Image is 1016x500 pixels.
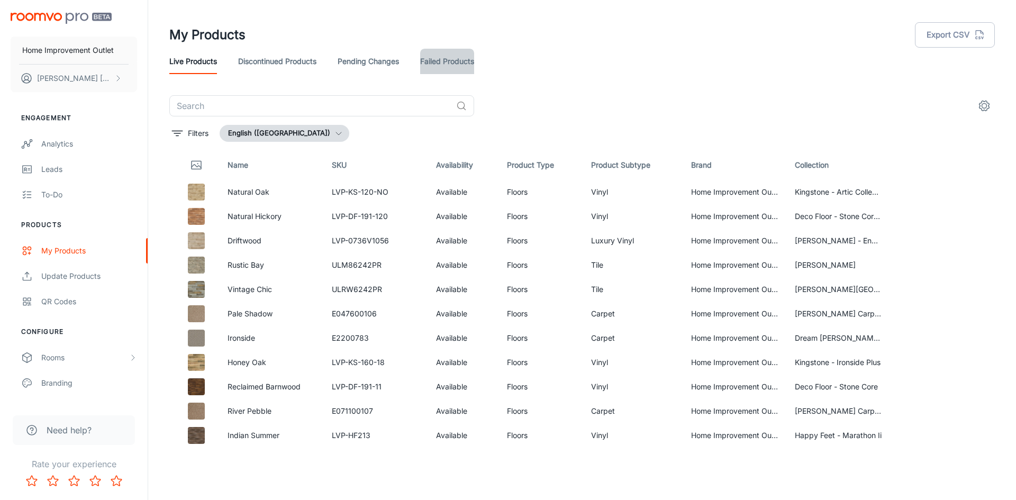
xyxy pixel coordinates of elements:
td: Vinyl [583,423,683,448]
td: Luxury Vinyl [583,229,683,253]
a: River Pebble [228,406,271,415]
button: Export CSV [915,22,995,48]
td: Home Improvement Outlet [683,448,787,472]
td: Vinyl [583,375,683,399]
td: Home Improvement Outlet [683,180,787,204]
td: LVP-KS-160-18 [323,350,428,375]
td: Floors [498,277,583,302]
td: Available [428,204,498,229]
td: Floors [498,229,583,253]
a: Honey Oak [228,358,266,367]
th: Availability [428,150,498,180]
td: Floors [498,399,583,423]
td: Home Improvement Outlet [683,302,787,326]
p: Home Improvement Outlet [22,44,114,56]
td: Floors [498,423,583,448]
td: Available [428,375,498,399]
div: QR Codes [41,296,137,307]
td: LVP-DF-191-11 [323,375,428,399]
td: Tile [583,253,683,277]
td: [PERSON_NAME] [786,253,891,277]
td: Available [428,277,498,302]
th: Brand [683,150,787,180]
a: Live Products [169,49,217,74]
td: Available [428,302,498,326]
td: Tile [583,277,683,302]
th: Collection [786,150,891,180]
td: Available [428,448,498,472]
td: E071100107 [323,399,428,423]
a: Driftwood [228,236,261,245]
td: ULM86242PR [323,253,428,277]
td: Floors [498,302,583,326]
a: Indian Summer [228,431,279,440]
td: Carpet [583,326,683,350]
td: LVP-0736V1056 [323,229,428,253]
td: Deco Floor - Stone Core [786,375,891,399]
td: Available [428,326,498,350]
a: Vintage Chic [228,285,272,294]
td: Floors [498,350,583,375]
td: [PERSON_NAME] Carpet - Ride It Out [786,302,891,326]
button: filter [169,125,211,142]
a: Natural Hickory [228,212,282,221]
td: [PERSON_NAME] - Endura Plus [786,229,891,253]
td: Happy Feet - Marathon Ii [786,423,891,448]
td: Vinyl [583,180,683,204]
th: Product Type [498,150,583,180]
button: English ([GEOGRAPHIC_DATA]) [220,125,349,142]
td: LVP-HF213 [323,423,428,448]
div: Texts [41,403,137,414]
input: Search [169,95,452,116]
td: Home Improvement Outlet [683,253,787,277]
td: [PERSON_NAME] Carpet - Ride It Out [786,399,891,423]
td: Floors [498,253,583,277]
td: LVP-KS-120-NO [323,180,428,204]
td: Home Improvement Outlet [683,229,787,253]
div: Leads [41,163,137,175]
button: Home Improvement Outlet [11,37,137,64]
div: Branding [41,377,137,389]
a: Rustic Bay [228,260,264,269]
th: Product Subtype [583,150,683,180]
td: Deco Floor - Stone Core Plus [786,204,891,229]
td: [PERSON_NAME][GEOGRAPHIC_DATA][PERSON_NAME] [786,277,891,302]
p: Filters [188,128,208,139]
td: ULRW6242PR [323,277,428,302]
td: Home Improvement Outlet [683,326,787,350]
td: Home Improvement Outlet [683,204,787,229]
a: Natural Oak [228,187,269,196]
a: Reclaimed Barnwood [228,382,301,391]
td: Carpet [583,399,683,423]
h1: My Products [169,25,246,44]
td: Luxury Vinyl [583,448,683,472]
td: Floors [498,326,583,350]
a: Failed Products [420,49,474,74]
span: Need help? [47,424,92,437]
td: Available [428,350,498,375]
td: Floors [498,448,583,472]
a: Pending Changes [338,49,399,74]
button: Rate 5 star [106,470,127,492]
button: Rate 1 star [21,470,42,492]
th: SKU [323,150,428,180]
td: Available [428,423,498,448]
button: Rate 4 star [85,470,106,492]
p: Rate your experience [8,458,139,470]
td: Home Improvement Outlet [683,277,787,302]
a: Ironside [228,333,255,342]
td: Home Improvement Outlet [683,399,787,423]
td: Carpet [583,302,683,326]
td: [PERSON_NAME] - Endura Plus [786,448,891,472]
td: LVP-DF-191-120 [323,204,428,229]
td: Dream [PERSON_NAME] Carpet - Sweepstakes [786,326,891,350]
div: Analytics [41,138,137,150]
div: To-do [41,189,137,201]
button: Rate 2 star [42,470,63,492]
td: Vinyl [583,204,683,229]
svg: Thumbnail [190,159,203,171]
td: E2200783 [323,326,428,350]
button: Rate 3 star [63,470,85,492]
td: Kingstone - Ironside Plus [786,350,891,375]
button: settings [974,95,995,116]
